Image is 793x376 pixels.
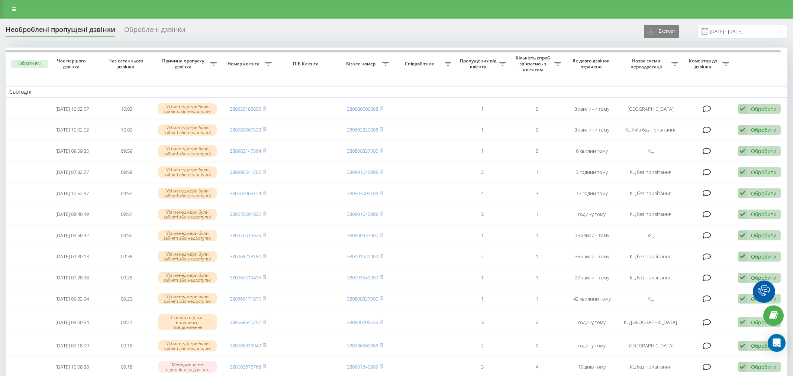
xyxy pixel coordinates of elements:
span: Співробітник [396,61,445,67]
a: 380669171875 [230,295,261,302]
td: 1 [455,120,510,140]
div: Усі менеджери були зайняті або недоступні [158,209,217,220]
td: КЦ [619,226,682,245]
div: Обробити [751,106,777,113]
span: Бізнес номер [342,61,382,67]
td: 37 хвилин тому [565,268,619,288]
span: Час останнього дзвінка [106,58,148,69]
td: КЦ без привітання [619,162,682,182]
td: 1 [510,205,564,224]
div: Обробити [751,253,777,260]
a: 380991640909 [347,211,378,217]
td: 1 [510,247,564,266]
div: Усі менеджери були зайняті або недоступні [158,166,217,178]
td: [DATE] 08:40:49 [45,205,99,224]
td: [DATE] 09:50:42 [45,226,99,245]
a: 380800337000 [347,295,378,302]
td: 3 [455,205,510,224]
td: 0 [510,336,564,356]
td: 3 години тому [565,162,619,182]
td: 2 [455,162,510,182]
div: Обробити [751,126,777,133]
td: 2 [510,310,564,334]
div: Обробити [751,319,777,326]
td: [DATE] 10:02:52 [45,120,99,140]
a: 380986600808 [347,342,378,349]
td: 10:02 [99,120,154,140]
td: 6 хвилин тому [565,141,619,161]
a: 380991640909 [347,274,378,281]
td: 2 [455,247,510,266]
td: 0 [510,99,564,119]
td: [DATE] 09:00:54 [45,310,99,334]
div: Обробити [751,295,777,302]
div: Усі менеджери були зайняті або недоступні [158,145,217,156]
td: 09:59 [99,162,154,182]
td: 1 [510,226,564,245]
td: 17 годин тому [565,184,619,203]
div: Скинуто під час вітального повідомлення [158,314,217,331]
a: 380963513416 [230,274,261,281]
a: 380503676768 [230,363,261,370]
a: 380662320808 [347,126,378,133]
td: 1 [455,268,510,288]
a: 380635182802 [230,106,261,112]
td: [DATE] 07:32:27 [45,162,99,182]
div: Усі менеджери були зайняті або недоступні [158,188,217,199]
a: 380991640909 [347,363,378,370]
span: Пропущених від клієнта [459,58,499,69]
div: Усі менеджери були зайняті або недоступні [158,230,217,241]
td: 3 [510,184,564,203]
span: ПІБ Клієнта [282,61,331,67]
td: 09:50 [99,226,154,245]
td: [DATE] 09:59:35 [45,141,99,161]
td: 09:54 [99,184,154,203]
a: 380669965144 [230,190,261,197]
td: 09:38 [99,247,154,266]
td: КЦ [GEOGRAPHIC_DATA] [619,310,682,334]
div: Обробити [751,232,777,239]
span: Час першого дзвінка [51,58,93,69]
td: [DATE] 09:18:09 [45,336,99,356]
span: Коментар до дзвінка [686,58,722,69]
a: 380986600808 [347,106,378,112]
td: годину тому [565,205,619,224]
div: Усі менеджери були зайняті або недоступні [158,293,217,304]
td: КЦ без привітання [619,247,682,266]
td: 42 хвилини тому [565,289,619,309]
td: 1 [455,141,510,161]
td: [DATE] 09:30:13 [45,247,99,266]
span: Номер клієнта [224,61,265,67]
div: Open Intercom Messenger [768,334,786,352]
td: 09:59 [99,141,154,161]
a: 380980967522 [230,126,261,133]
div: Менеджери не відповіли на дзвінок [158,361,217,372]
td: КЦ [619,289,682,309]
td: [DATE] 09:23:24 [45,289,99,309]
a: 380676091820 [230,211,261,217]
td: [GEOGRAPHIC_DATA] [619,336,682,356]
td: 35 хвилин тому [565,247,619,266]
div: Необроблені пропущені дзвінки [6,26,115,37]
td: 4 [455,184,510,203]
td: КЦ без привітання [619,184,682,203]
div: Усі менеджери були зайняті або недоступні [158,340,217,351]
button: Експорт [644,25,679,38]
td: Сьогодні [6,86,787,97]
td: 09:21 [99,310,154,334]
div: Обробити [751,363,777,370]
td: 1 [510,289,564,309]
div: Обробити [751,169,777,176]
a: 380968718180 [230,253,261,260]
td: КЦ без привітання [619,205,682,224]
a: 380982147564 [230,148,261,154]
a: 380668540757 [230,319,261,325]
a: 380991640909 [347,169,378,175]
td: КЦ Київ без привітання [619,120,682,140]
td: 0 [510,141,564,161]
td: 3 хвилини тому [565,120,619,140]
td: 1 [510,268,564,288]
div: Обробити [751,190,777,197]
td: годину тому [565,336,619,356]
td: 1 [455,289,510,309]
